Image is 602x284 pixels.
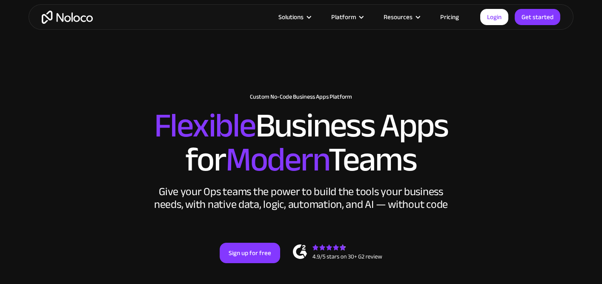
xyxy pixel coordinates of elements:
[37,109,565,177] h2: Business Apps for Teams
[278,11,304,23] div: Solutions
[154,94,255,157] span: Flexible
[37,94,565,100] h1: Custom No-Code Business Apps Platform
[373,11,430,23] div: Resources
[430,11,470,23] a: Pricing
[220,243,280,263] a: Sign up for free
[515,9,560,25] a: Get started
[268,11,321,23] div: Solutions
[226,128,328,191] span: Modern
[331,11,356,23] div: Platform
[152,185,450,211] div: Give your Ops teams the power to build the tools your business needs, with native data, logic, au...
[42,11,93,24] a: home
[480,9,508,25] a: Login
[384,11,413,23] div: Resources
[321,11,373,23] div: Platform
